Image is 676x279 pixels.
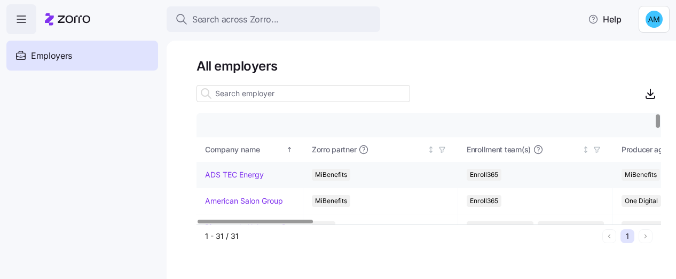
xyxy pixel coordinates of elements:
[205,231,598,242] div: 1 - 31 / 31
[458,137,613,162] th: Enrollment team(s)Not sorted
[167,6,380,32] button: Search across Zorro...
[315,169,347,181] span: MiBenefits
[196,85,410,102] input: Search employer
[639,229,653,243] button: Next page
[625,169,657,181] span: MiBenefits
[620,229,634,243] button: 1
[6,41,158,71] a: Employers
[205,169,264,180] a: ADS TEC Energy
[192,13,279,26] span: Search across Zorro...
[315,195,347,207] span: MiBenefits
[470,169,498,181] span: Enroll365
[312,144,356,155] span: Zorro partner
[602,229,616,243] button: Previous page
[303,137,458,162] th: Zorro partnerNot sorted
[196,137,303,162] th: Company nameSorted ascending
[205,144,284,156] div: Company name
[579,9,630,30] button: Help
[625,195,658,207] span: One Digital
[196,58,661,74] h1: All employers
[582,146,589,153] div: Not sorted
[588,13,622,26] span: Help
[470,195,498,207] span: Enroll365
[467,144,531,155] span: Enrollment team(s)
[205,196,283,206] a: American Salon Group
[31,49,72,63] span: Employers
[427,146,435,153] div: Not sorted
[646,11,663,28] img: 8ea411dd04f6013aeffd04bd76847bfc
[286,146,293,153] div: Sorted ascending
